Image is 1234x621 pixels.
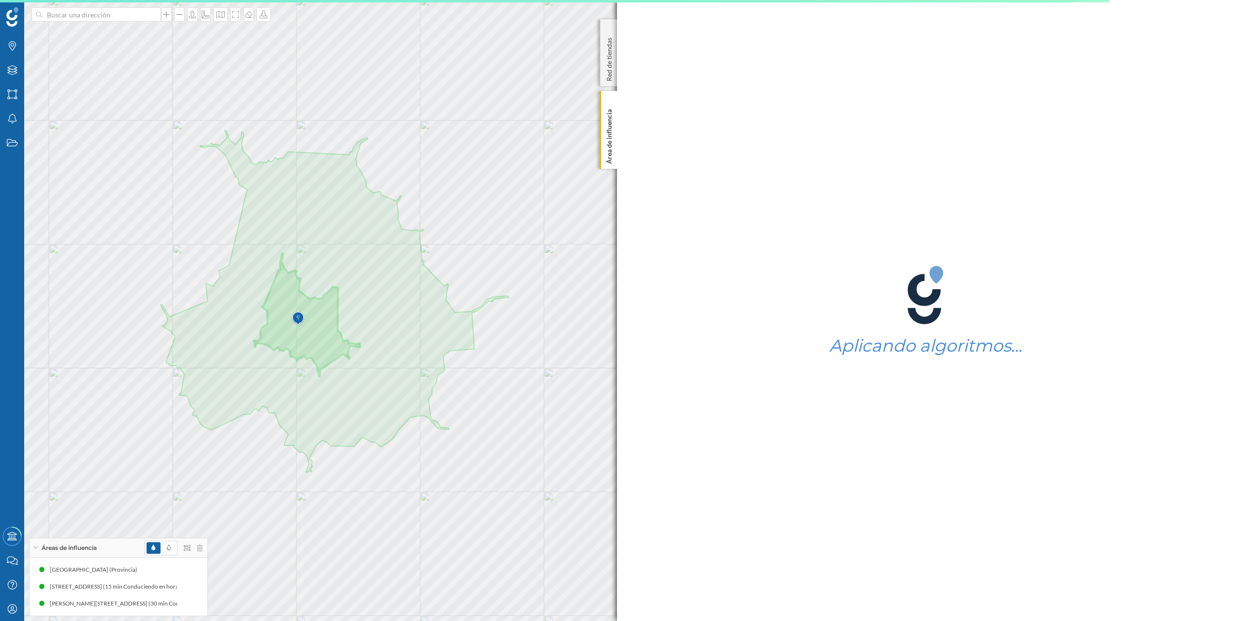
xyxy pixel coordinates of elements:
h1: Aplicando algoritmos… [829,337,1022,355]
span: Soporte [19,7,54,15]
img: Geoblink Logo [6,7,18,27]
p: Red de tiendas [604,34,614,81]
img: Marker [292,309,304,328]
div: [STREET_ADDRESS] (15 min Conduciendo en hora punta) [50,582,201,591]
div: [PERSON_NAME][STREET_ADDRESS] (30 min Conduciendo en hora punta) [50,599,247,608]
div: [GEOGRAPHIC_DATA] (Provincia) [50,565,142,575]
p: Área de influencia [604,105,614,164]
span: Áreas de influencia [42,544,97,552]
